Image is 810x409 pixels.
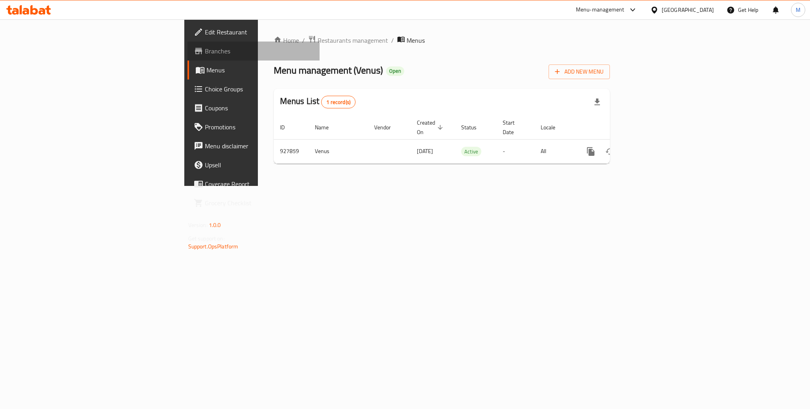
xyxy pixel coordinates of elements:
a: Restaurants management [308,35,388,45]
a: Choice Groups [187,80,320,98]
h2: Menus List [280,95,356,108]
td: Venus [308,139,368,163]
a: Upsell [187,155,320,174]
span: [DATE] [417,146,433,156]
table: enhanced table [274,116,664,164]
a: Edit Restaurant [187,23,320,42]
span: Restaurants management [318,36,388,45]
div: [GEOGRAPHIC_DATA] [662,6,714,14]
span: M [796,6,801,14]
td: - [496,139,534,163]
button: Add New Menu [549,64,610,79]
span: Name [315,123,339,132]
span: Menus [407,36,425,45]
li: / [391,36,394,45]
span: Vendor [374,123,401,132]
a: Promotions [187,117,320,136]
div: Total records count [321,96,356,108]
span: Get support on: [188,233,225,244]
span: Menus [206,65,313,75]
a: Menu disclaimer [187,136,320,155]
div: Open [386,66,404,76]
button: more [581,142,600,161]
span: Upsell [205,160,313,170]
span: Locale [541,123,566,132]
span: Add New Menu [555,67,604,77]
span: Created On [417,118,445,137]
div: Menu-management [576,5,625,15]
th: Actions [575,116,664,140]
span: Coverage Report [205,179,313,189]
a: Support.OpsPlatform [188,241,238,252]
span: Branches [205,46,313,56]
span: Menu management ( Venus ) [274,61,383,79]
button: Change Status [600,142,619,161]
div: Export file [588,93,607,112]
span: 1.0.0 [209,220,221,230]
span: 1 record(s) [322,98,355,106]
a: Coverage Report [187,174,320,193]
span: Menu disclaimer [205,141,313,151]
a: Coupons [187,98,320,117]
span: Edit Restaurant [205,27,313,37]
span: Version: [188,220,208,230]
a: Menus [187,61,320,80]
a: Grocery Checklist [187,193,320,212]
span: Choice Groups [205,84,313,94]
span: Grocery Checklist [205,198,313,208]
span: Promotions [205,122,313,132]
span: Start Date [503,118,525,137]
nav: breadcrumb [274,35,610,45]
td: All [534,139,575,163]
span: Status [461,123,487,132]
span: ID [280,123,295,132]
a: Branches [187,42,320,61]
span: Coupons [205,103,313,113]
span: Active [461,147,481,156]
span: Open [386,68,404,74]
